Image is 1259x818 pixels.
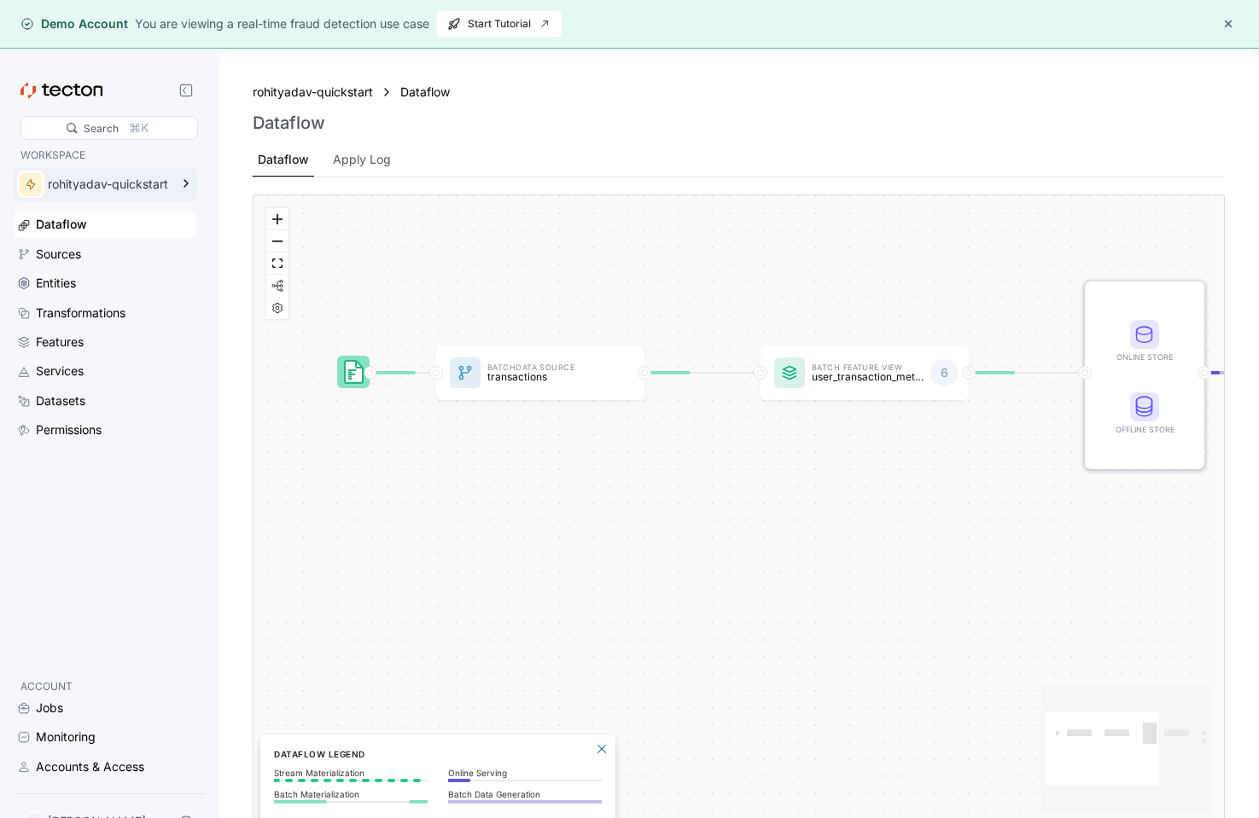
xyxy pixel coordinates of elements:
[274,768,428,778] p: Stream Materialization
[266,230,289,252] button: zoom out
[14,212,196,237] a: Dataflow
[36,757,144,776] div: Accounts & Access
[592,739,612,759] button: Close Legend Panel
[129,119,149,137] div: ⌘K
[20,15,128,32] div: Demo Account
[36,421,102,439] div: Permissions
[448,789,602,799] p: Batch Data Generation
[274,747,602,761] h6: Dataflow Legend
[14,417,196,443] a: Permissions
[447,11,551,37] span: Start Tutorial
[36,215,87,234] div: Dataflow
[36,245,81,264] div: Sources
[36,274,76,293] div: Entities
[1110,423,1179,436] div: Offline Store
[266,208,289,319] div: React Flow controls
[1110,351,1179,363] div: Online Store
[1110,320,1179,363] div: Online Store
[14,754,196,780] a: Accounts & Access
[258,150,309,169] div: Dataflow
[253,113,325,133] h3: Dataflow
[20,116,198,140] div: Search⌘K
[48,178,169,190] div: rohityadav-quickstart
[14,270,196,296] a: Entities
[436,345,644,400] a: BatchData Sourcetransactions
[36,392,85,410] div: Datasets
[266,208,289,230] button: zoom in
[36,333,84,351] div: Features
[274,789,428,799] p: Batch Materialization
[812,364,924,372] p: Batch Feature View
[1110,392,1179,436] div: Offline Store
[448,768,602,778] p: Online Serving
[812,371,924,382] p: user_transaction_metrics_test2
[266,252,289,275] button: fit view
[36,304,125,322] div: Transformations
[14,329,196,355] a: Features
[436,10,562,38] button: Start Tutorial
[487,364,599,372] p: Batch Data Source
[253,83,373,102] a: rohityadav-quickstart
[36,362,84,380] div: Services
[14,358,196,384] a: Services
[333,150,391,169] div: Apply Log
[20,147,189,164] p: WORKSPACE
[20,678,189,695] p: ACCOUNT
[36,728,96,746] div: Monitoring
[14,695,196,721] a: Jobs
[36,699,63,717] div: Jobs
[14,724,196,750] a: Monitoring
[84,120,119,136] div: Search
[135,15,429,33] div: You are viewing a real-time fraud detection use case
[487,371,599,382] p: transactions
[14,241,196,267] a: Sources
[400,83,460,102] a: Dataflow
[761,345,969,400] a: Batch Feature Viewuser_transaction_metrics_test26
[14,300,196,326] a: Transformations
[930,359,958,386] div: 6
[14,388,196,414] a: Datasets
